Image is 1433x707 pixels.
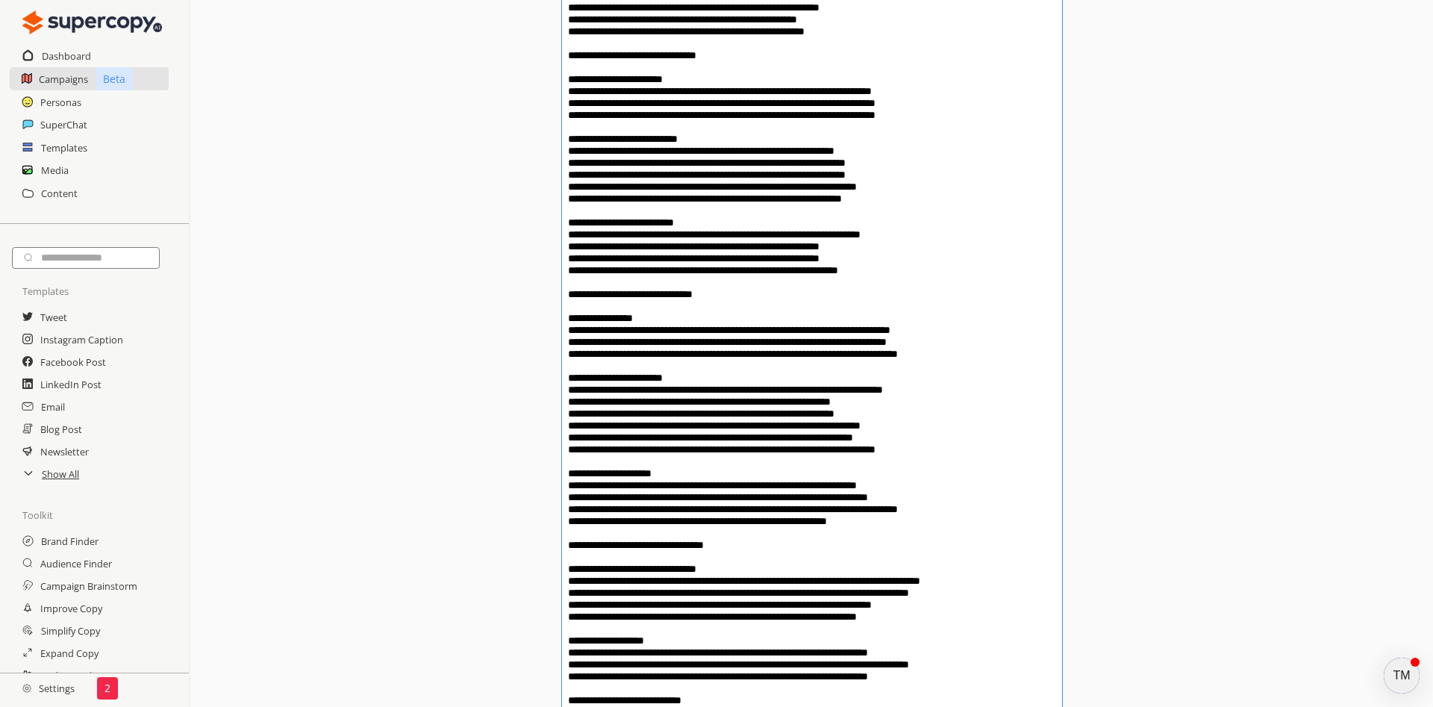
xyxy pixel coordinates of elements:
a: Personas [40,91,81,113]
a: Tweet [40,306,67,328]
a: Templates [41,137,87,159]
img: Close [22,7,162,37]
a: Media [41,159,69,181]
a: Content [41,182,78,205]
a: Show All [42,463,79,485]
a: Simplify Copy [41,620,100,642]
a: Dashboard [42,45,91,67]
p: 2 [104,682,110,694]
a: Email [41,396,65,418]
div: atlas-message-author-avatar [1384,658,1420,694]
a: Improve Copy [40,597,102,620]
a: Audience Changer [40,664,121,687]
a: Campaigns [39,68,88,90]
button: atlas-launcher [1384,658,1420,694]
a: Brand Finder [41,530,99,552]
a: Campaign Brainstorm [40,575,137,597]
img: Close [22,684,31,693]
a: Expand Copy [40,642,99,664]
a: Instagram Caption [40,328,123,351]
a: Audience Finder [40,552,112,575]
a: Blog Post [40,418,82,440]
a: Newsletter [40,440,89,463]
a: SuperChat [40,113,87,136]
p: Beta [96,67,133,90]
a: LinkedIn Post [40,373,102,396]
a: Facebook Post [40,351,106,373]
